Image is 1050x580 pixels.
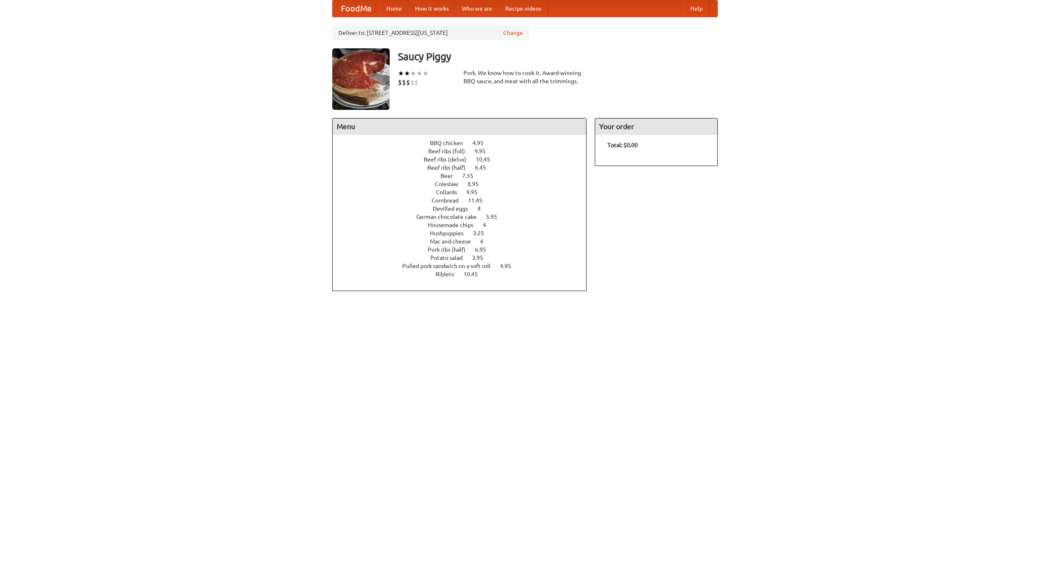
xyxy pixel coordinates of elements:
li: ★ [404,69,410,78]
b: Total: $0.00 [607,142,638,148]
a: Beef ribs (full) 9.95 [428,148,501,155]
a: BBQ chicken 4.95 [430,140,499,146]
a: Beer 7.55 [441,173,488,179]
a: Mac and cheese 6 [430,238,499,245]
a: FoodMe [333,0,380,17]
span: 8.95 [468,181,487,187]
a: Potato salad 3.95 [430,255,498,261]
a: Hushpuppies 3.25 [430,230,499,237]
span: Beer [441,173,461,179]
span: Beef ribs (half) [427,164,474,171]
li: $ [406,78,410,87]
a: Who we are [455,0,499,17]
li: ★ [416,69,422,78]
span: 10.45 [463,271,486,277]
span: 10.45 [476,156,498,163]
a: Pork ribs (half) 6.95 [428,246,501,253]
li: $ [414,78,418,87]
span: Cornbread [431,197,467,204]
a: Beef ribs (half) 6.45 [427,164,501,171]
li: $ [402,78,406,87]
span: Beef ribs (full) [428,148,473,155]
span: BBQ chicken [430,140,471,146]
span: Coleslaw [435,181,466,187]
h4: Your order [595,118,717,135]
a: Recipe videos [499,0,548,17]
li: ★ [398,69,404,78]
span: Pulled pork sandwich on a soft roll [402,263,499,269]
span: 9.95 [466,189,486,196]
span: Housemade chips [428,222,482,228]
a: Collards 9.95 [436,189,493,196]
span: 5.95 [486,214,505,220]
a: Pulled pork sandwich on a soft roll 4.95 [402,263,526,269]
span: 6.95 [475,246,494,253]
span: Devilled eggs [433,205,476,212]
a: Change [503,29,523,37]
span: German chocolate cake [416,214,485,220]
span: 9.95 [475,148,494,155]
a: Coleslaw 8.95 [435,181,494,187]
h4: Menu [333,118,586,135]
span: 7.55 [462,173,482,179]
a: Cornbread 11.45 [431,197,498,204]
a: German chocolate cake 5.95 [416,214,512,220]
a: Home [380,0,409,17]
li: $ [398,78,402,87]
h3: Saucy Piggy [398,48,718,65]
span: Collards [436,189,465,196]
img: angular.jpg [332,48,390,110]
span: 11.45 [468,197,491,204]
span: 4.95 [472,140,492,146]
span: Riblets [436,271,462,277]
li: $ [410,78,414,87]
li: ★ [410,69,416,78]
li: ★ [422,69,429,78]
span: 3.95 [472,255,491,261]
a: Help [684,0,709,17]
span: Potato salad [430,255,471,261]
div: Pork. We know how to cook it. Award-winning BBQ sauce, and meat with all the trimmings. [463,69,587,85]
span: 6 [480,238,492,245]
a: Housemade chips 4 [428,222,501,228]
span: 4 [477,205,489,212]
a: Devilled eggs 4 [433,205,496,212]
a: How it works [409,0,455,17]
span: 3.25 [473,230,492,237]
div: Deliver to: [STREET_ADDRESS][US_STATE] [332,25,529,40]
a: Riblets 10.45 [436,271,493,277]
span: Pork ribs (half) [428,246,474,253]
span: 4.95 [500,263,519,269]
span: 6.45 [475,164,494,171]
span: 4 [483,222,494,228]
span: Beef ribs (delux) [424,156,475,163]
span: Mac and cheese [430,238,479,245]
a: Beef ribs (delux) 10.45 [424,156,505,163]
span: Hushpuppies [430,230,472,237]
